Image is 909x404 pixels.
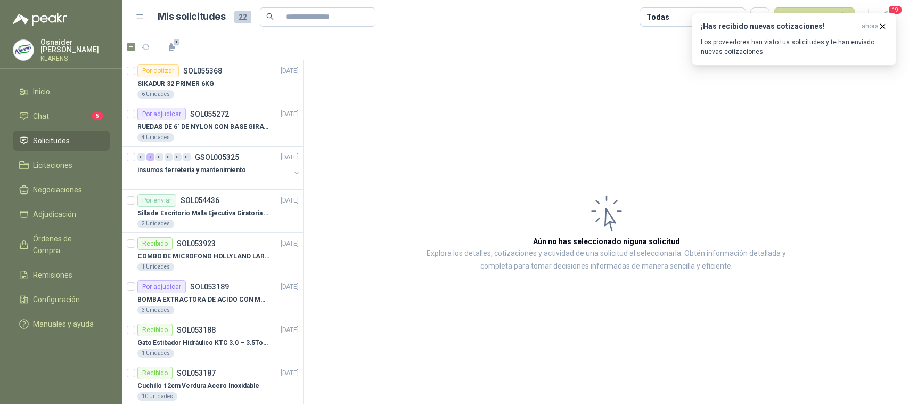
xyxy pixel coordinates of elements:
[13,106,110,126] a: Chat5
[183,153,191,161] div: 0
[137,381,259,391] p: Cuchillo 12cm Verdura Acero Inoxidable
[13,314,110,334] a: Manuales y ayuda
[165,153,173,161] div: 0
[281,109,299,119] p: [DATE]
[183,67,222,75] p: SOL055368
[137,108,186,120] div: Por adjudicar
[13,13,67,26] img: Logo peakr
[281,282,299,292] p: [DATE]
[281,239,299,249] p: [DATE]
[177,326,216,334] p: SOL053188
[122,233,303,276] a: RecibidoSOL053923[DATE] COMBO DE MICROFONO HOLLYLAND LARK M21 Unidades
[33,184,82,196] span: Negociaciones
[281,368,299,378] p: [DATE]
[266,13,274,20] span: search
[137,392,177,401] div: 10 Unidades
[137,133,174,142] div: 4 Unidades
[181,197,219,204] p: SOL054436
[33,269,72,281] span: Remisiones
[173,38,181,46] span: 1
[137,151,301,185] a: 0 7 0 0 0 0 GSOL005325[DATE] insumos ferreteria y mantenimiento
[195,153,239,161] p: GSOL005325
[281,66,299,76] p: [DATE]
[701,22,857,31] h3: ¡Has recibido nuevas cotizaciones!
[137,194,176,207] div: Por enviar
[137,79,214,89] p: SIKADUR 32 PRIMER 6KG
[190,110,229,118] p: SOL055272
[122,319,303,362] a: RecibidoSOL053188[DATE] Gato Estibador Hidráulico KTC 3.0 – 3.5Ton 1.2mt HPT1 Unidades
[33,294,80,305] span: Configuración
[92,112,103,120] span: 5
[155,153,163,161] div: 0
[137,280,186,293] div: Por adjudicar
[122,103,303,147] a: Por adjudicarSOL055272[DATE] RUEDAS DE 6" DE NYLON CON BASE GIRATORIA EN ACERO INOXIDABLE4 Unidades
[701,37,887,56] p: Los proveedores han visto tus solicitudes y te han enviado nuevas cotizaciones.
[137,338,270,348] p: Gato Estibador Hidráulico KTC 3.0 – 3.5Ton 1.2mt HPT
[646,11,669,23] div: Todas
[137,349,174,358] div: 1 Unidades
[13,131,110,151] a: Solicitudes
[40,55,110,62] p: KLARENS
[137,324,173,336] div: Recibido
[137,237,173,250] div: Recibido
[137,153,145,161] div: 0
[13,289,110,310] a: Configuración
[137,306,174,314] div: 3 Unidades
[137,295,270,305] p: BOMBA EXTRACTORA DE ACIDO CON MANIVELA TRUPER 1.1/4"
[137,367,173,379] div: Recibido
[137,90,174,99] div: 6 Unidades
[533,236,680,247] h3: Aún no has seleccionado niguna solicitud
[146,153,154,161] div: 7
[33,135,70,147] span: Solicitudes
[13,155,110,175] a: Licitaciones
[13,82,110,102] a: Inicio
[177,240,216,247] p: SOL053923
[33,159,72,171] span: Licitaciones
[410,247,802,273] p: Explora los detalles, cotizaciones y actividad de una solicitud al seleccionarla. Obtén informaci...
[33,208,76,220] span: Adjudicación
[137,252,270,262] p: COMBO DE MICROFONO HOLLYLAND LARK M2
[13,229,110,261] a: Órdenes de Compra
[13,40,34,60] img: Company Logo
[862,22,879,31] span: ahora
[137,122,270,132] p: RUEDAS DE 6" DE NYLON CON BASE GIRATORIA EN ACERO INOXIDABLE
[33,110,49,122] span: Chat
[163,38,181,55] button: 1
[13,204,110,224] a: Adjudicación
[774,7,855,27] button: Nueva solicitud
[122,190,303,233] a: Por enviarSOL054436[DATE] Silla de Escritorio Malla Ejecutiva Giratoria Cromada con Reposabrazos ...
[234,11,251,23] span: 22
[692,13,896,66] button: ¡Has recibido nuevas cotizaciones!ahora Los proveedores han visto tus solicitudes y te han enviad...
[137,165,246,175] p: insumos ferreteria y mantenimiento
[888,5,903,15] span: 19
[174,153,182,161] div: 0
[137,263,174,271] div: 1 Unidades
[281,325,299,335] p: [DATE]
[122,60,303,103] a: Por cotizarSOL055368[DATE] SIKADUR 32 PRIMER 6KG6 Unidades
[158,9,226,25] h1: Mis solicitudes
[190,283,229,290] p: SOL053189
[122,276,303,319] a: Por adjudicarSOL053189[DATE] BOMBA EXTRACTORA DE ACIDO CON MANIVELA TRUPER 1.1/4"3 Unidades
[137,64,179,77] div: Por cotizar
[40,38,110,53] p: Osnaider [PERSON_NAME]
[281,152,299,163] p: [DATE]
[33,233,100,256] span: Órdenes de Compra
[33,318,94,330] span: Manuales y ayuda
[13,265,110,285] a: Remisiones
[281,196,299,206] p: [DATE]
[877,7,896,27] button: 19
[177,369,216,377] p: SOL053187
[137,208,270,219] p: Silla de Escritorio Malla Ejecutiva Giratoria Cromada con Reposabrazos Fijo Negra
[13,180,110,200] a: Negociaciones
[33,86,50,98] span: Inicio
[137,220,174,228] div: 2 Unidades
